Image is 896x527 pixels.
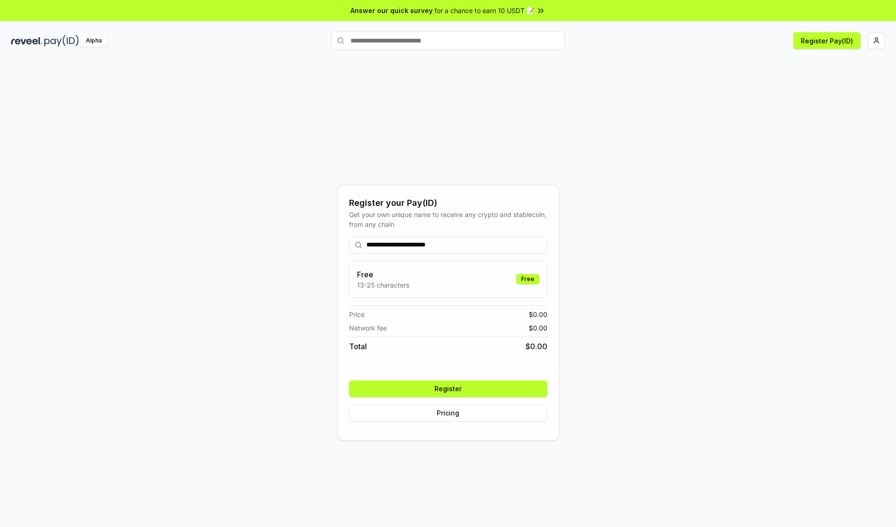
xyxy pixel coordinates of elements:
[349,323,387,333] span: Network fee
[350,6,433,15] span: Answer our quick survey
[357,280,409,290] p: 13-25 characters
[44,35,79,47] img: pay_id
[81,35,107,47] div: Alpha
[349,197,547,210] div: Register your Pay(ID)
[529,323,547,333] span: $ 0.00
[349,380,547,397] button: Register
[349,210,547,229] div: Get your own unique name to receive any crypto and stablecoin, from any chain
[529,309,547,319] span: $ 0.00
[349,309,364,319] span: Price
[516,274,539,284] div: Free
[793,32,861,49] button: Register Pay(ID)
[525,341,547,352] span: $ 0.00
[349,405,547,422] button: Pricing
[349,341,367,352] span: Total
[434,6,534,15] span: for a chance to earn 10 USDT 📝
[357,269,409,280] h3: Free
[11,35,42,47] img: reveel_dark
